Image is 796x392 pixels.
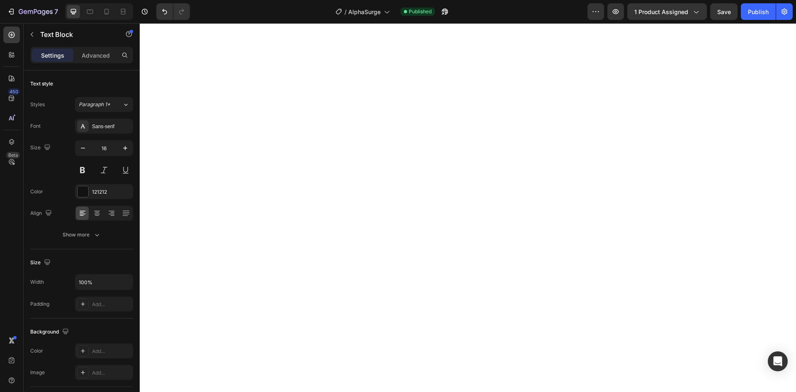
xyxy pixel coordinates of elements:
[717,8,731,15] span: Save
[710,3,738,20] button: Save
[627,3,707,20] button: 1 product assigned
[92,188,131,196] div: 121212
[40,29,111,39] p: Text Block
[92,301,131,308] div: Add...
[140,23,796,392] iframe: Design area
[6,152,20,158] div: Beta
[748,7,769,16] div: Publish
[30,142,52,153] div: Size
[30,347,43,355] div: Color
[634,7,688,16] span: 1 product assigned
[79,101,110,108] span: Paragraph 1*
[30,227,133,242] button: Show more
[8,88,20,95] div: 450
[348,7,381,16] span: AlphaSurge
[82,51,110,60] p: Advanced
[75,97,133,112] button: Paragraph 1*
[156,3,190,20] div: Undo/Redo
[30,278,44,286] div: Width
[30,300,49,308] div: Padding
[30,369,45,376] div: Image
[409,8,432,15] span: Published
[30,326,70,338] div: Background
[75,275,133,290] input: Auto
[30,101,45,108] div: Styles
[92,369,131,377] div: Add...
[345,7,347,16] span: /
[41,51,64,60] p: Settings
[30,257,52,268] div: Size
[30,188,43,195] div: Color
[30,122,41,130] div: Font
[30,208,53,219] div: Align
[768,351,788,371] div: Open Intercom Messenger
[30,80,53,88] div: Text style
[3,3,62,20] button: 7
[54,7,58,17] p: 7
[92,123,131,130] div: Sans-serif
[741,3,776,20] button: Publish
[92,348,131,355] div: Add...
[63,231,101,239] div: Show more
